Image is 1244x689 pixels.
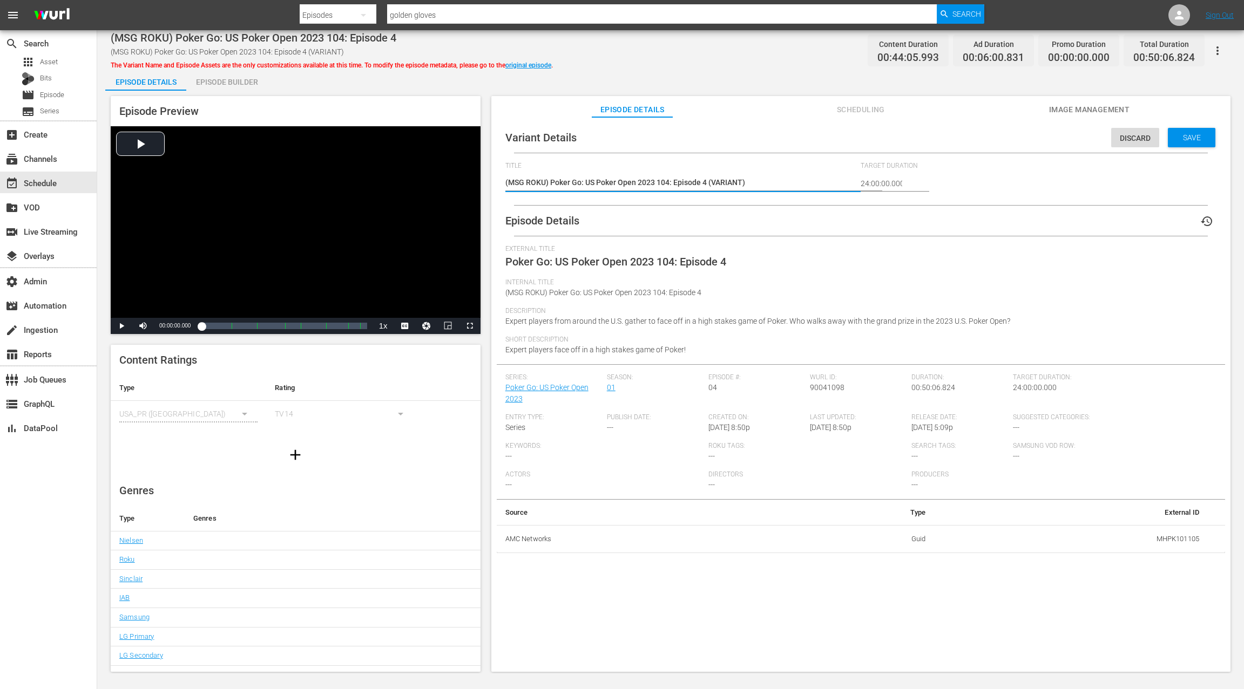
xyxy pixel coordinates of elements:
span: 24:00:00.000 [1013,383,1057,392]
span: Episode #: [708,373,804,382]
button: Episode Builder [186,69,267,91]
span: menu [6,9,19,22]
span: Suggested Categories: [1013,413,1211,422]
textarea: (MSG ROKU) Poker Go: US Poker Open 2023 104: Episode 4 (VARIANT) [505,177,856,190]
button: Save [1168,128,1215,147]
span: [DATE] 5:09p [911,423,953,432]
span: Asset [22,56,35,69]
span: Release Date: [911,413,1008,422]
span: Scheduling [820,103,901,117]
span: Ingestion [5,324,18,337]
a: Poker Go: US Poker Open 2023 [505,383,589,403]
span: Season: [607,373,703,382]
span: Expert players from around the U.S. gather to face off in a high stakes game of Poker. Who walks ... [505,317,1010,325]
span: Series: [505,373,601,382]
span: Schedule [5,177,18,190]
span: [DATE] 8:50p [708,423,750,432]
span: Episode Preview [119,105,199,118]
div: USA_PR ([GEOGRAPHIC_DATA]) [119,399,258,429]
span: Admin [5,275,18,288]
a: Sinclair [119,575,143,583]
a: 01 [607,383,616,392]
img: ans4CAIJ8jUAAAAAAAAAAAAAAAAAAAAAAAAgQb4GAAAAAAAAAAAAAAAAAAAAAAAAJMjXAAAAAAAAAAAAAAAAAAAAAAAAgAT5G... [26,3,78,28]
a: original episode [505,62,551,69]
span: Search [952,4,981,24]
span: Channels [5,153,18,166]
span: 90041098 [810,383,844,392]
span: Reports [5,348,18,361]
span: --- [505,452,512,460]
th: Rating [266,375,422,401]
span: 00:00:00.000 [159,323,191,329]
span: Wurl ID: [810,373,906,382]
span: Series [40,106,59,117]
span: (MSG ROKU) Poker Go: US Poker Open 2023 104: Episode 4 [111,31,396,44]
th: Type [786,500,934,526]
span: --- [911,452,918,460]
span: Episode Details [505,214,579,227]
span: --- [911,480,918,489]
a: LG Primary [119,632,154,640]
span: Episode [40,90,64,100]
div: Episode Details [105,69,186,95]
span: DataPool [5,422,18,435]
span: Samsung VOD Row: [1013,442,1109,451]
td: MHPK101105 [934,525,1208,553]
span: Create [5,128,18,141]
span: (MSG ROKU) Poker Go: US Poker Open 2023 104: Episode 4 [505,288,701,297]
span: External Title [505,245,1211,254]
span: Expert players face off in a high stakes game of Poker! [505,345,686,354]
div: Video Player [111,126,481,334]
span: history [1200,215,1213,228]
span: Episode [22,88,35,101]
span: Job Queues [5,373,18,386]
th: Source [497,500,786,526]
span: 00:50:06.824 [911,383,955,392]
div: Content Duration [877,37,939,52]
span: --- [708,480,715,489]
span: --- [607,423,613,432]
span: Duration: [911,373,1008,382]
span: [DATE] 8:50p [810,423,851,432]
button: history [1194,208,1220,234]
span: Internal Title [505,278,1211,287]
a: IAB [119,594,130,602]
a: Roku [119,555,135,563]
th: Genres [185,506,441,531]
div: TV14 [275,399,413,429]
span: Publish Date: [607,413,703,422]
span: Short Description [505,336,1211,344]
span: Variant Details [505,131,577,144]
span: 00:00:00.000 [1048,52,1110,64]
a: Nielsen [119,536,143,544]
span: Title [505,162,856,170]
span: 00:44:05.993 [877,52,939,64]
span: 04 [708,383,717,392]
a: Samsung [119,613,150,621]
th: AMC Networks [497,525,786,553]
span: Poker Go: US Poker Open 2023 104: Episode 4 [505,255,726,268]
span: Producers [911,470,1109,479]
span: Description [505,307,1211,316]
button: Playback Rate [373,318,394,334]
span: Bits [40,73,52,84]
span: --- [1013,452,1019,460]
span: GraphQL [5,398,18,411]
button: Fullscreen [459,318,481,334]
span: Save [1174,133,1209,142]
a: LG Secondary [119,651,163,659]
span: Automation [5,299,18,312]
button: Captions [394,318,416,334]
span: (MSG ROKU) Poker Go: US Poker Open 2023 104: Episode 4 (VARIANT) [111,47,344,56]
span: Target Duration: [1013,373,1211,382]
span: Asset [40,57,58,67]
th: External ID [934,500,1208,526]
span: 00:06:00.831 [963,52,1024,64]
span: Directors [708,470,906,479]
span: Last Updated: [810,413,906,422]
span: Genres [119,484,154,497]
span: Search [5,37,18,50]
button: Discard [1111,128,1159,147]
span: Live Streaming [5,226,18,238]
div: Episode Builder [186,69,267,95]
